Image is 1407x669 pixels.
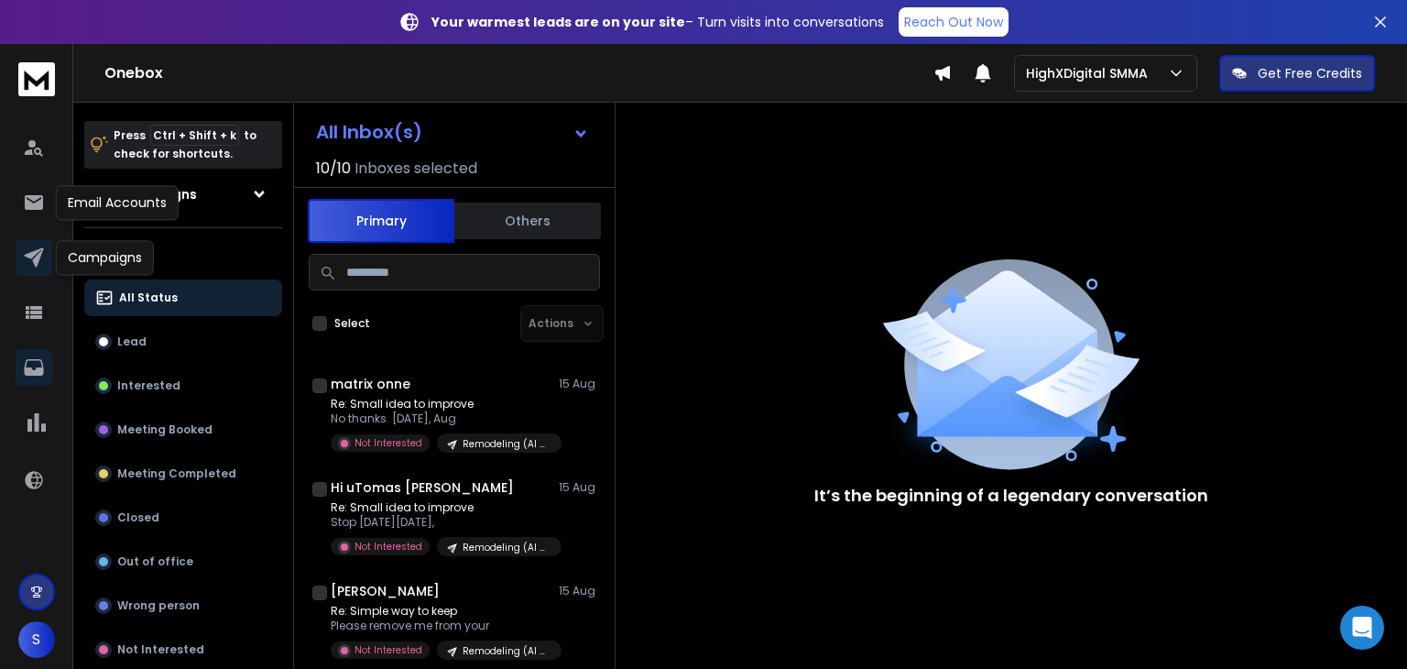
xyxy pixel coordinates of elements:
[316,158,351,180] span: 10 / 10
[117,598,200,613] p: Wrong person
[150,125,239,146] span: Ctrl + Shift + k
[316,123,422,141] h1: All Inbox(s)
[117,510,159,525] p: Closed
[463,437,551,451] p: Remodeling (AI hybrid system)
[334,316,370,331] label: Select
[331,397,551,411] p: Re: Small idea to improve
[431,13,685,31] strong: Your warmest leads are on your site
[84,280,282,316] button: All Status
[354,643,422,657] p: Not Interested
[559,480,600,495] p: 15 Aug
[117,642,204,657] p: Not Interested
[18,62,55,96] img: logo
[84,411,282,448] button: Meeting Booked
[84,455,282,492] button: Meeting Completed
[117,334,147,349] p: Lead
[354,540,422,554] p: Not Interested
[463,644,551,658] p: Remodeling (AI hybrid system)
[84,499,282,536] button: Closed
[331,500,551,515] p: Re: Small idea to improve
[331,582,440,600] h1: [PERSON_NAME]
[56,240,154,275] div: Campaigns
[104,62,933,84] h1: Onebox
[117,554,193,569] p: Out of office
[114,126,256,163] p: Press to check for shortcuts.
[84,587,282,624] button: Wrong person
[301,114,604,150] button: All Inbox(s)
[117,466,236,481] p: Meeting Completed
[18,621,55,658] button: S
[463,541,551,554] p: Remodeling (AI hybrid system)
[331,411,551,426] p: No thanks. [DATE], Aug
[117,378,180,393] p: Interested
[1026,64,1155,82] p: HighXDigital SMMA
[354,436,422,450] p: Not Interested
[431,13,884,31] p: – Turn visits into conversations
[1258,64,1362,82] p: Get Free Credits
[331,619,551,633] p: Please remove me from your
[331,375,410,393] h1: matrix onne
[814,483,1208,509] p: It’s the beginning of a legendary conversation
[354,158,477,180] h3: Inboxes selected
[117,422,213,437] p: Meeting Booked
[84,176,282,213] button: All Campaigns
[56,185,179,220] div: Email Accounts
[84,631,282,668] button: Not Interested
[1340,606,1384,650] div: Open Intercom Messenger
[331,478,514,497] h1: Hi uTomas [PERSON_NAME]
[331,604,551,619] p: Re: Simple way to keep
[308,199,454,243] button: Primary
[454,201,601,241] button: Others
[84,243,282,269] h3: Filters
[559,377,600,391] p: 15 Aug
[331,515,551,530] p: Stop [DATE][DATE],
[119,291,178,305] p: All Status
[899,7,1009,37] a: Reach Out Now
[904,13,1003,31] p: Reach Out Now
[559,584,600,598] p: 15 Aug
[84,367,282,404] button: Interested
[84,543,282,580] button: Out of office
[84,324,282,360] button: Lead
[1219,55,1375,92] button: Get Free Credits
